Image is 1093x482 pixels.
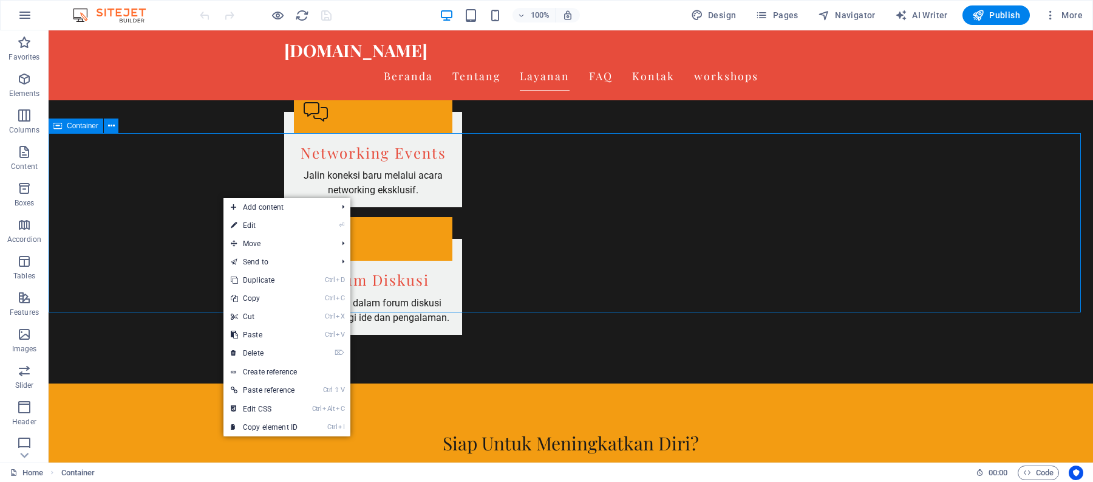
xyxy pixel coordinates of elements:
[322,405,335,413] i: Alt
[325,276,335,284] i: Ctrl
[61,466,95,480] nav: breadcrumb
[755,9,798,21] span: Pages
[223,253,332,271] a: Send to
[12,344,37,354] p: Images
[335,349,344,357] i: ⌦
[336,312,344,320] i: X
[327,423,337,431] i: Ctrl
[223,363,350,381] a: Create reference
[223,381,305,399] a: Ctrl⇧VPaste reference
[989,466,1007,480] span: 00 00
[1069,466,1083,480] button: Usercentrics
[691,9,737,21] span: Design
[751,5,803,25] button: Pages
[562,10,573,21] i: On resize automatically adjust zoom level to fit chosen device.
[7,235,41,244] p: Accordion
[1044,9,1083,21] span: More
[10,466,43,480] a: Click to cancel selection. Double-click to open Pages
[270,8,285,22] button: Click here to leave preview mode and continue editing
[1018,466,1059,480] button: Code
[223,216,305,235] a: ⏎Edit
[686,5,741,25] button: Design
[890,5,953,25] button: AI Writer
[223,235,332,253] span: Move
[1023,466,1054,480] span: Code
[9,125,39,135] p: Columns
[336,276,344,284] i: D
[323,386,333,394] i: Ctrl
[61,466,95,480] span: Click to select. Double-click to edit
[336,294,344,302] i: C
[70,8,161,22] img: Editor Logo
[818,9,876,21] span: Navigator
[339,221,344,229] i: ⏎
[1040,5,1088,25] button: More
[223,326,305,344] a: CtrlVPaste
[512,8,556,22] button: 100%
[12,417,36,427] p: Header
[962,5,1030,25] button: Publish
[223,418,305,436] a: CtrlICopy element ID
[334,386,339,394] i: ⇧
[223,344,305,362] a: ⌦Delete
[997,468,999,477] span: :
[325,294,335,302] i: Ctrl
[976,466,1008,480] h6: Session time
[9,89,40,98] p: Elements
[341,386,344,394] i: V
[312,405,322,413] i: Ctrl
[686,5,741,25] div: Design (Ctrl+Alt+Y)
[67,122,98,129] span: Container
[9,52,39,62] p: Favorites
[531,8,550,22] h6: 100%
[338,423,344,431] i: I
[895,9,948,21] span: AI Writer
[11,162,38,171] p: Content
[295,9,309,22] i: Reload page
[295,8,309,22] button: reload
[15,198,35,208] p: Boxes
[223,198,332,216] span: Add content
[325,312,335,320] i: Ctrl
[13,271,35,281] p: Tables
[972,9,1020,21] span: Publish
[223,271,305,289] a: CtrlDDuplicate
[10,308,39,317] p: Features
[336,331,344,339] i: V
[336,405,344,413] i: C
[223,289,305,308] a: CtrlCCopy
[15,380,34,390] p: Slider
[223,400,305,418] a: CtrlAltCEdit CSS
[813,5,880,25] button: Navigator
[325,331,335,339] i: Ctrl
[223,308,305,326] a: CtrlXCut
